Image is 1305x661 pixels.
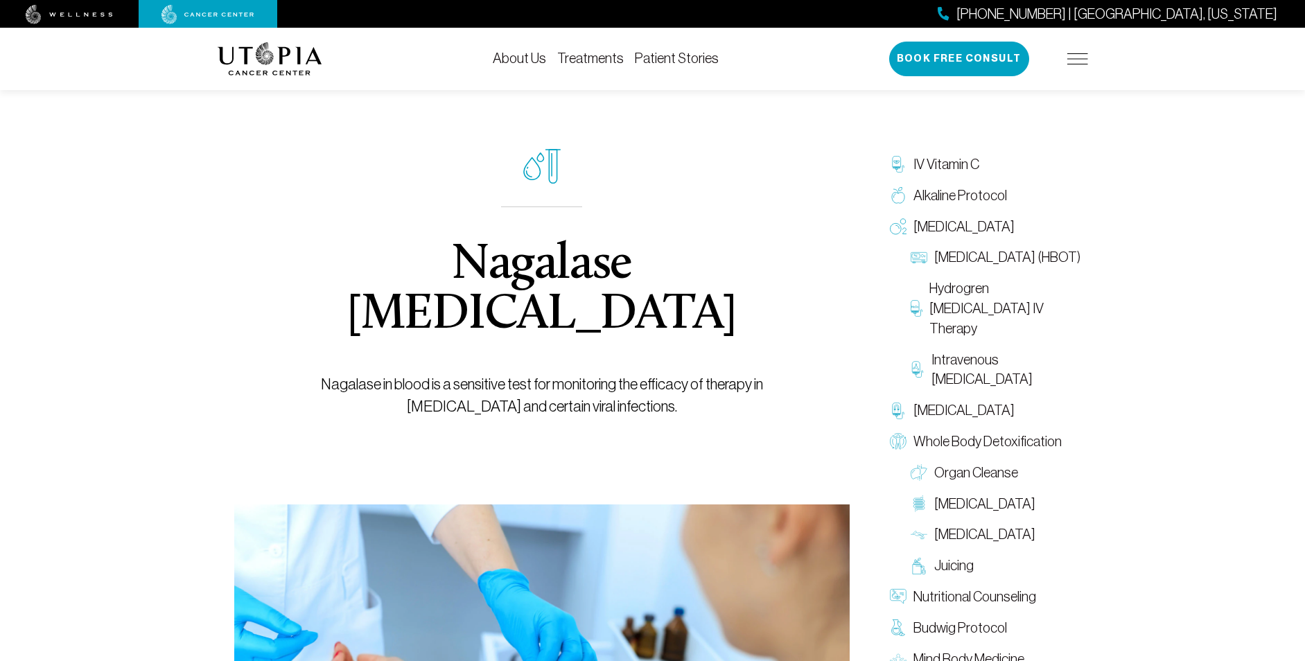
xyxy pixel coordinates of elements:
img: icon-hamburger [1067,53,1088,64]
span: Budwig Protocol [913,618,1007,638]
a: Juicing [904,550,1088,581]
span: Organ Cleanse [934,463,1018,483]
img: Nutritional Counseling [890,588,907,605]
a: About Us [493,51,546,66]
span: [MEDICAL_DATA] [934,494,1035,514]
a: [MEDICAL_DATA] [904,488,1088,520]
img: cancer center [161,5,254,24]
img: IV Vitamin C [890,156,907,173]
a: Organ Cleanse [904,457,1088,488]
p: Nagalase in blood is a sensitive test for monitoring the efficacy of therapy in [MEDICAL_DATA] an... [265,373,818,418]
a: Whole Body Detoxification [883,426,1088,457]
img: logo [218,42,322,76]
a: Intravenous [MEDICAL_DATA] [904,344,1088,396]
a: [MEDICAL_DATA] [883,395,1088,426]
img: Budwig Protocol [890,619,907,636]
img: Alkaline Protocol [890,187,907,204]
a: Alkaline Protocol [883,180,1088,211]
img: Oxygen Therapy [890,218,907,235]
span: [PHONE_NUMBER] | [GEOGRAPHIC_DATA], [US_STATE] [956,4,1277,24]
a: [PHONE_NUMBER] | [GEOGRAPHIC_DATA], [US_STATE] [938,4,1277,24]
img: Juicing [911,558,927,574]
img: Colon Therapy [911,495,927,512]
img: Hyperbaric Oxygen Therapy (HBOT) [911,249,927,266]
a: IV Vitamin C [883,149,1088,180]
a: Nutritional Counseling [883,581,1088,612]
span: Intravenous [MEDICAL_DATA] [931,350,1080,390]
span: [MEDICAL_DATA] (HBOT) [934,247,1080,267]
a: Patient Stories [635,51,719,66]
button: Book Free Consult [889,42,1029,76]
img: wellness [26,5,113,24]
span: Hydrogren [MEDICAL_DATA] IV Therapy [929,279,1081,338]
span: Alkaline Protocol [913,186,1007,206]
span: Whole Body Detoxification [913,432,1062,452]
img: Organ Cleanse [911,464,927,481]
span: [MEDICAL_DATA] [913,400,1015,421]
img: Chelation Therapy [890,403,907,419]
img: Whole Body Detoxification [890,433,907,450]
span: [MEDICAL_DATA] [913,217,1015,237]
img: Intravenous Ozone Therapy [911,361,925,378]
a: Hydrogren [MEDICAL_DATA] IV Therapy [904,273,1088,344]
a: Treatments [557,51,624,66]
img: Lymphatic Massage [911,527,927,543]
span: [MEDICAL_DATA] [934,525,1035,545]
a: [MEDICAL_DATA] [904,519,1088,550]
img: icon [523,149,561,184]
h1: Nagalase [MEDICAL_DATA] [265,240,818,340]
a: [MEDICAL_DATA] (HBOT) [904,242,1088,273]
span: Nutritional Counseling [913,587,1036,607]
img: Hydrogren Peroxide IV Therapy [911,300,922,317]
a: Budwig Protocol [883,612,1088,644]
span: Juicing [934,556,974,576]
span: IV Vitamin C [913,155,979,175]
a: [MEDICAL_DATA] [883,211,1088,243]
